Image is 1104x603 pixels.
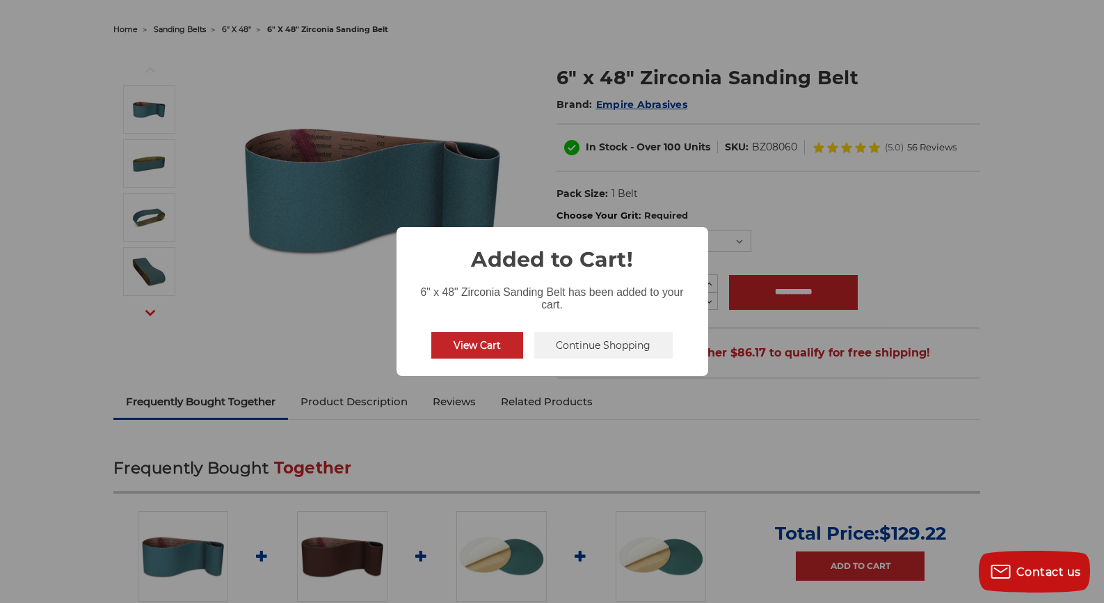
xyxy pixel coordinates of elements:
button: Continue Shopping [534,332,673,359]
span: Contact us [1016,565,1081,579]
h2: Added to Cart! [397,227,708,275]
button: Contact us [979,551,1090,593]
button: View Cart [431,332,523,359]
div: 6" x 48" Zirconia Sanding Belt has been added to your cart. [397,275,708,314]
